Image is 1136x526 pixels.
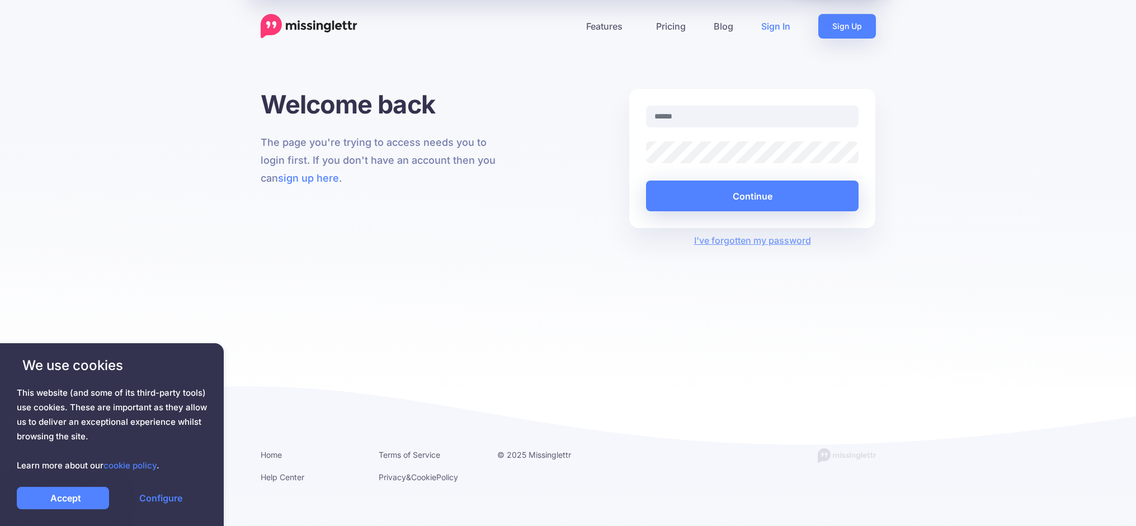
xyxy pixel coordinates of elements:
[17,487,109,509] a: Accept
[497,448,599,462] li: © 2025 Missinglettr
[379,450,440,459] a: Terms of Service
[379,472,406,482] a: Privacy
[818,14,876,39] a: Sign Up
[17,356,207,375] span: We use cookies
[700,14,747,39] a: Blog
[261,450,282,459] a: Home
[115,487,207,509] a: Configure
[17,386,207,473] span: This website (and some of its third-party tools) use cookies. These are important as they allow u...
[411,472,436,482] a: Cookie
[694,235,811,246] a: I've forgotten my password
[261,472,304,482] a: Help Center
[103,460,157,471] a: cookie policy
[278,172,339,184] a: sign up here
[261,134,507,187] p: The page you're trying to access needs you to login first. If you don't have an account then you ...
[642,14,700,39] a: Pricing
[747,14,804,39] a: Sign In
[379,470,480,484] li: & Policy
[646,181,859,211] button: Continue
[261,89,507,120] h1: Welcome back
[572,14,642,39] a: Features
